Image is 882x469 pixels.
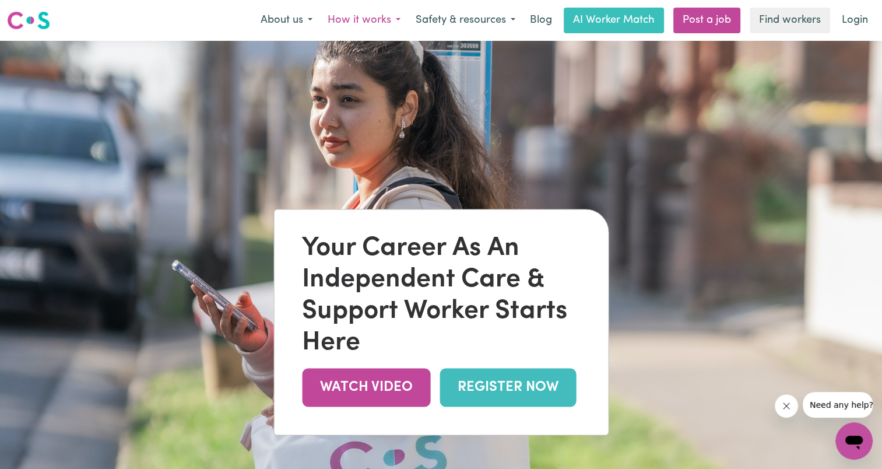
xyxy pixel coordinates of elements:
a: Login [835,8,875,33]
a: Blog [523,8,559,33]
a: REGISTER NOW [440,369,576,407]
a: WATCH VIDEO [302,369,430,407]
button: How it works [320,8,408,33]
iframe: Button to launch messaging window [835,422,873,460]
iframe: Close message [775,394,798,418]
div: Your Career As An Independent Care & Support Worker Starts Here [302,233,580,359]
a: Post a job [673,8,740,33]
a: Careseekers logo [7,7,50,34]
span: Need any help? [7,8,71,17]
a: AI Worker Match [564,8,664,33]
button: Safety & resources [408,8,523,33]
img: Careseekers logo [7,10,50,31]
a: Find workers [750,8,830,33]
button: About us [253,8,320,33]
iframe: Message from company [803,392,873,418]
